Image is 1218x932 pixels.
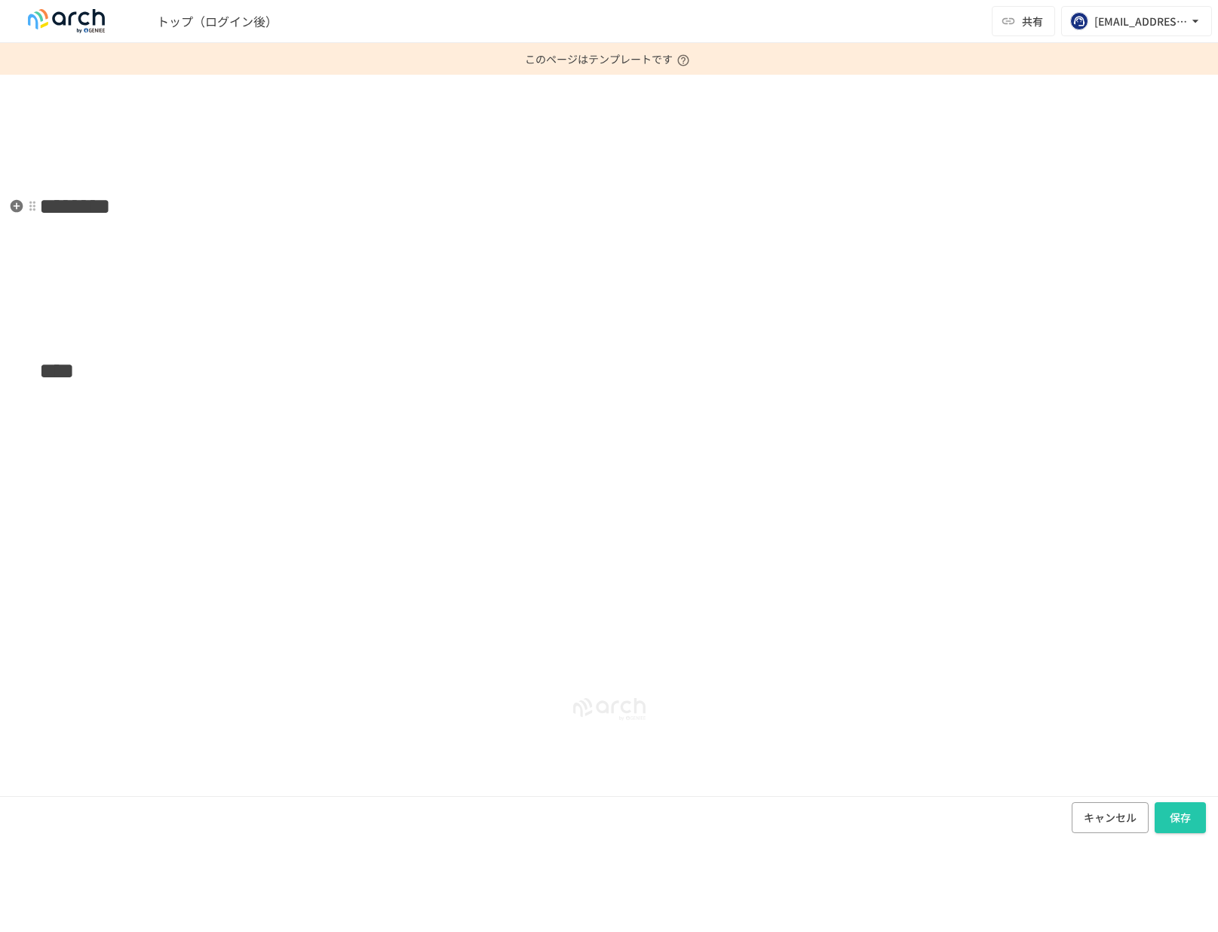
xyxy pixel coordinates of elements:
button: [EMAIL_ADDRESS][DOMAIN_NAME] [1061,6,1212,36]
span: 共有 [1022,13,1043,29]
div: [EMAIL_ADDRESS][DOMAIN_NAME] [1094,12,1188,31]
button: 共有 [992,6,1055,36]
button: キャンセル [1072,802,1149,833]
img: logo-default@2x-9cf2c760.svg [18,9,115,33]
span: トップ（ログイン後） [157,12,278,30]
button: 保存 [1155,802,1206,833]
p: このページはテンプレートです [525,43,694,75]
